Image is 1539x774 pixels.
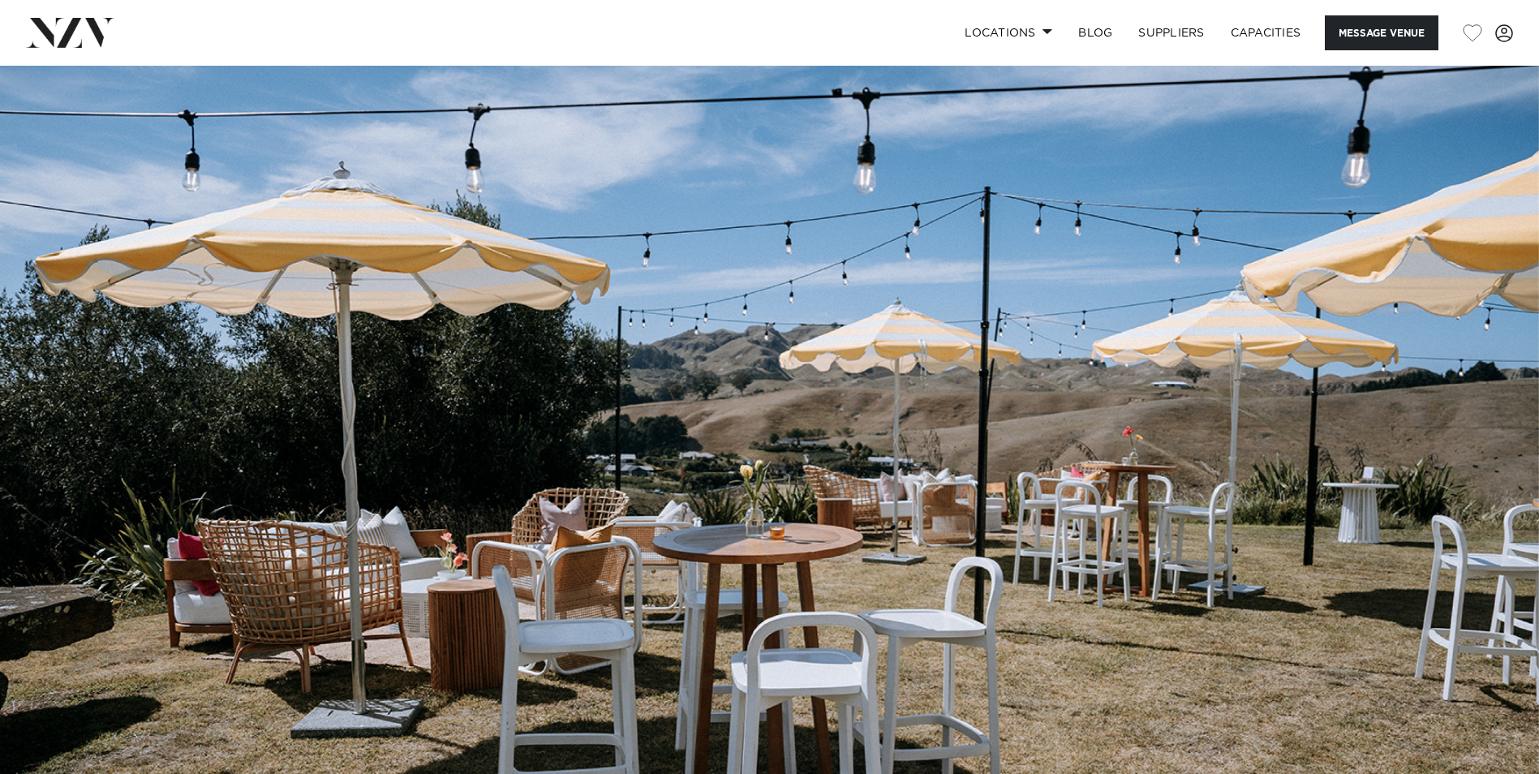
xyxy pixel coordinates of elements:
a: BLOG [1065,15,1125,50]
a: Locations [952,15,1065,50]
img: nzv-logo.png [26,18,114,47]
button: Message Venue [1325,15,1438,50]
a: SUPPLIERS [1125,15,1217,50]
a: Capacities [1218,15,1314,50]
